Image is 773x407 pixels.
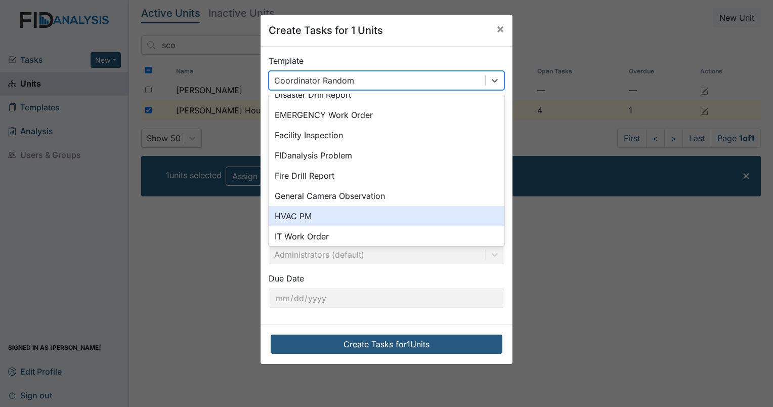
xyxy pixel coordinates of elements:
div: EMERGENCY Work Order [269,105,504,125]
h5: Create Tasks for 1 Units [269,23,383,38]
div: Disaster Drill Report [269,85,504,105]
span: × [496,21,504,36]
button: Close [488,15,512,43]
button: Create Tasks for1Units [271,335,502,354]
div: HVAC PM [269,206,504,226]
div: IT Work Order [269,226,504,247]
div: FIDanalysis Problem [269,145,504,166]
div: Fire Drill Report [269,166,504,186]
div: Coordinator Random [274,74,354,87]
label: Template [269,55,304,67]
div: General Camera Observation [269,186,504,206]
div: Facility Inspection [269,125,504,145]
label: Due Date [269,272,304,284]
